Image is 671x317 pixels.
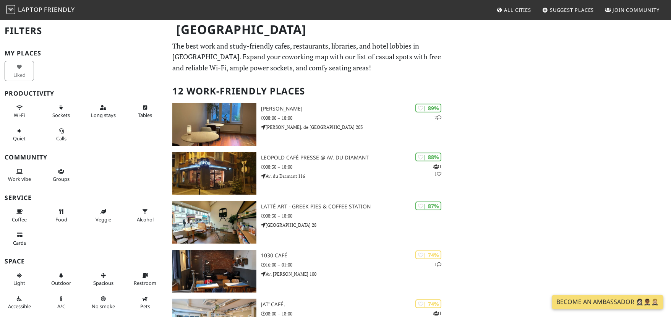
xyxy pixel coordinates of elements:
[261,203,447,210] h3: Latté Art - Greek Pies & Coffee Station
[6,5,15,14] img: LaptopFriendly
[89,269,118,289] button: Spacious
[172,41,443,73] p: The best work and study-friendly cafes, restaurants, libraries, and hotel lobbies in [GEOGRAPHIC_...
[550,7,594,13] span: Suggest Places
[261,301,447,308] h3: JAT’ Café.
[13,239,26,246] span: Credit cards
[415,153,441,161] div: | 88%
[5,19,163,42] h2: Filters
[493,3,534,17] a: All Cities
[5,229,34,249] button: Cards
[433,163,441,177] p: 1 1
[261,270,447,278] p: Av. [PERSON_NAME] 100
[168,201,447,244] a: Latté Art - Greek Pies & Coffee Station | 87% Latté Art - Greek Pies & Coffee Station 08:30 – 18:...
[47,269,76,289] button: Outdoor
[5,101,34,122] button: Wi-Fi
[261,252,447,259] h3: 1030 Café
[539,3,597,17] a: Suggest Places
[53,176,70,182] span: Group tables
[96,216,111,223] span: Veggie
[261,172,447,180] p: Av. du Diamant 116
[47,101,76,122] button: Sockets
[130,293,160,313] button: Pets
[8,176,31,182] span: People working
[172,250,256,293] img: 1030 Café
[51,280,71,286] span: Outdoor area
[5,50,163,57] h3: My Places
[5,154,163,161] h3: Community
[5,269,34,289] button: Light
[5,258,163,265] h3: Space
[57,303,65,310] span: Air conditioned
[261,114,447,122] p: 08:00 – 18:00
[261,124,447,131] p: [PERSON_NAME]. de [GEOGRAPHIC_DATA] 203
[168,103,447,146] a: Jackie | 89% 2 [PERSON_NAME] 08:00 – 18:00 [PERSON_NAME]. de [GEOGRAPHIC_DATA] 203
[504,7,531,13] span: All Cities
[261,212,447,219] p: 08:30 – 18:00
[47,165,76,185] button: Groups
[415,250,441,259] div: | 74%
[172,80,443,103] h2: 12 Work-Friendly Places
[415,104,441,112] div: | 89%
[170,19,446,40] h1: [GEOGRAPHIC_DATA]
[130,101,160,122] button: Tables
[434,261,441,268] p: 1
[168,152,447,195] a: Leopold Café Presse @ Av. du Diamant | 88% 11 Leopold Café Presse @ Av. du Diamant 08:30 – 18:00 ...
[140,303,150,310] span: Pet friendly
[91,112,116,119] span: Long stays
[134,280,156,286] span: Restroom
[168,250,447,293] a: 1030 Café | 74% 1 1030 Café 16:00 – 01:00 Av. [PERSON_NAME] 100
[8,303,31,310] span: Accessible
[6,3,75,17] a: LaptopFriendly LaptopFriendly
[130,269,160,289] button: Restroom
[13,135,26,142] span: Quiet
[89,205,118,226] button: Veggie
[261,154,447,161] h3: Leopold Café Presse @ Av. du Diamant
[47,125,76,145] button: Calls
[5,90,163,97] h3: Productivity
[172,103,256,146] img: Jackie
[5,293,34,313] button: Accessible
[261,106,447,112] h3: [PERSON_NAME]
[12,216,27,223] span: Coffee
[5,165,34,185] button: Work vibe
[52,112,70,119] span: Power sockets
[14,112,25,119] span: Stable Wi-Fi
[434,114,441,121] p: 2
[130,205,160,226] button: Alcohol
[613,7,660,13] span: Join Community
[261,221,447,229] p: [GEOGRAPHIC_DATA] 28
[93,280,113,286] span: Spacious
[47,293,76,313] button: A/C
[137,216,154,223] span: Alcohol
[602,3,663,17] a: Join Community
[415,299,441,308] div: | 74%
[92,303,115,310] span: Smoke free
[261,163,447,171] p: 08:30 – 18:00
[415,202,441,210] div: | 87%
[18,5,43,14] span: Laptop
[44,5,75,14] span: Friendly
[13,280,25,286] span: Natural light
[5,194,163,202] h3: Service
[89,293,118,313] button: No smoke
[5,125,34,145] button: Quiet
[56,135,66,142] span: Video/audio calls
[47,205,76,226] button: Food
[138,112,152,119] span: Work-friendly tables
[55,216,67,223] span: Food
[261,261,447,268] p: 16:00 – 01:00
[552,295,663,309] a: Become an Ambassador 🤵🏻‍♀️🤵🏾‍♂️🤵🏼‍♀️
[89,101,118,122] button: Long stays
[5,205,34,226] button: Coffee
[172,152,256,195] img: Leopold Café Presse @ Av. du Diamant
[172,201,256,244] img: Latté Art - Greek Pies & Coffee Station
